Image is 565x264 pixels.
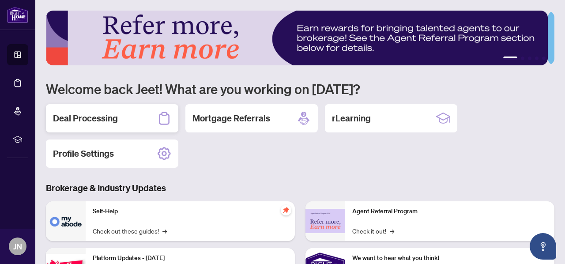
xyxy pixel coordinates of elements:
[7,7,28,23] img: logo
[93,253,288,263] p: Platform Updates - [DATE]
[46,11,548,65] img: Slide 0
[53,147,114,160] h2: Profile Settings
[390,226,394,236] span: →
[46,201,86,241] img: Self-Help
[305,209,345,233] img: Agent Referral Program
[535,57,539,60] button: 4
[352,253,547,263] p: We want to hear what you think!
[542,57,546,60] button: 5
[192,112,270,124] h2: Mortgage Referrals
[352,226,394,236] a: Check it out!→
[93,226,167,236] a: Check out these guides!→
[528,57,531,60] button: 3
[530,233,556,260] button: Open asap
[46,182,554,194] h3: Brokerage & Industry Updates
[93,207,288,216] p: Self-Help
[46,80,554,97] h1: Welcome back Jeet! What are you working on [DATE]?
[352,207,547,216] p: Agent Referral Program
[281,205,291,215] span: pushpin
[13,240,22,253] span: JN
[53,112,118,124] h2: Deal Processing
[521,57,524,60] button: 2
[332,112,371,124] h2: rLearning
[162,226,167,236] span: →
[503,57,517,60] button: 1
